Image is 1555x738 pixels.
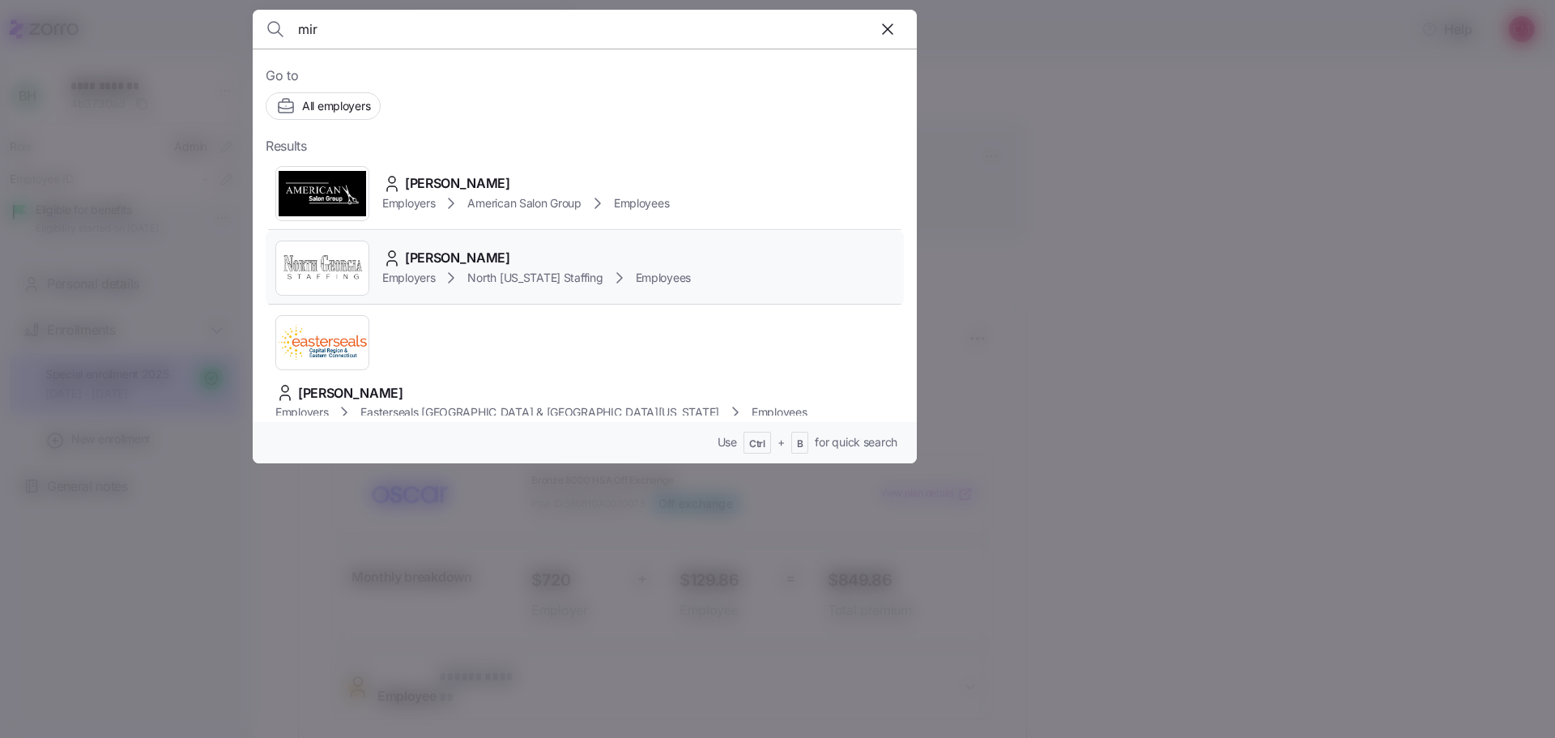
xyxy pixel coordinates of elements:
span: Easterseals [GEOGRAPHIC_DATA] & [GEOGRAPHIC_DATA][US_STATE] [360,404,718,420]
span: Employers [382,270,435,286]
span: [PERSON_NAME] [298,383,403,403]
span: Employees [614,195,669,211]
span: Employers [275,404,328,420]
span: Employees [636,270,691,286]
span: Employers [382,195,435,211]
span: + [777,434,785,450]
span: Employees [752,404,807,420]
button: All employers [266,92,381,120]
span: Use [718,434,737,450]
img: Employer logo [276,320,369,365]
span: American Salon Group [467,195,581,211]
span: [PERSON_NAME] [405,248,510,268]
span: Ctrl [749,437,765,451]
span: Results [266,136,307,156]
span: Go to [266,66,904,86]
span: for quick search [815,434,897,450]
img: Employer logo [276,171,369,216]
span: All employers [302,98,370,114]
span: [PERSON_NAME] [405,173,510,194]
span: North [US_STATE] Staffing [467,270,603,286]
img: Employer logo [276,245,369,291]
span: B [797,437,803,451]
